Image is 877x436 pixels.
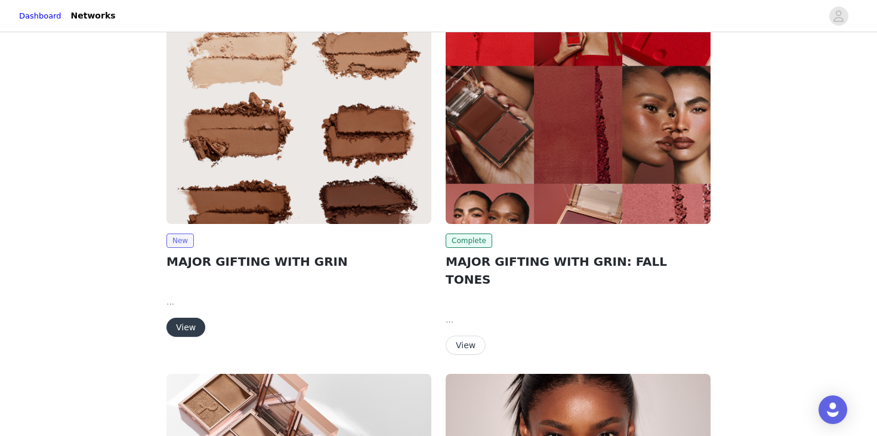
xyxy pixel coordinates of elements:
[819,395,847,424] div: Open Intercom Messenger
[446,25,711,224] img: Patrick Ta Beauty
[446,336,486,355] button: View
[166,234,194,248] span: New
[166,318,205,337] button: View
[446,253,711,288] h2: MAJOR GIFTING WITH GRIN: FALL TONES
[166,253,431,271] h2: MAJOR GIFTING WITH GRIN
[833,7,844,26] div: avatar
[446,234,492,248] span: Complete
[166,25,431,224] img: Patrick Ta Beauty
[64,2,123,29] a: Networks
[446,341,486,350] a: View
[19,10,61,22] a: Dashboard
[166,323,205,332] a: View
